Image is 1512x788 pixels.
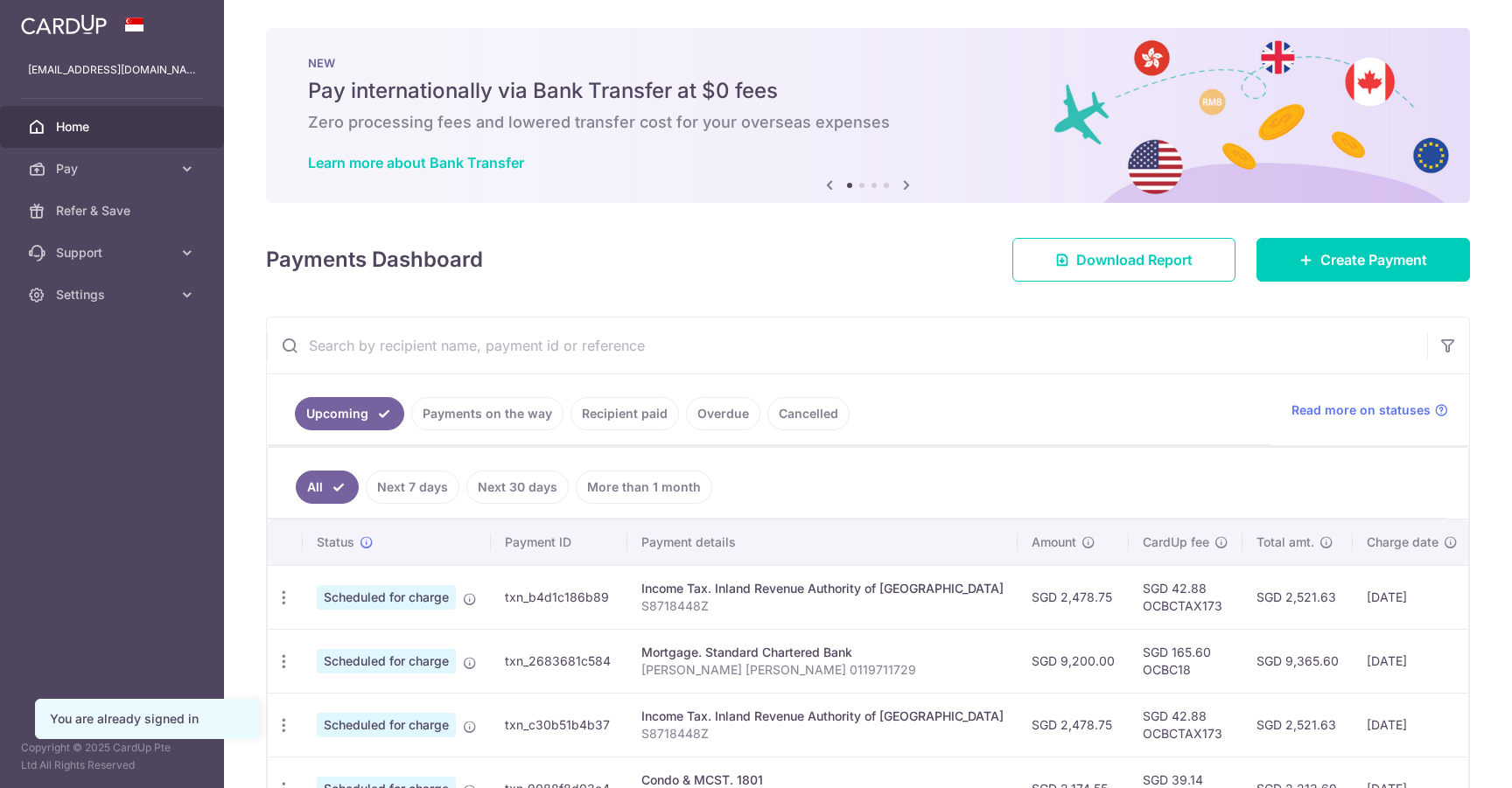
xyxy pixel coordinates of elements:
span: CardUp fee [1143,533,1209,551]
a: Read more on statuses [1291,401,1448,419]
input: Search by recipient name, payment id or reference [267,317,1427,373]
span: Amount [1032,533,1076,551]
span: Refer & Save [56,202,171,220]
p: NEW [308,56,1428,70]
p: [EMAIL_ADDRESS][DOMAIN_NAME] [28,61,196,79]
a: Payments on the way [411,397,563,430]
h5: Pay internationally via Bank Transfer at $0 fees [308,77,1428,105]
div: You are already signed in [50,710,244,728]
th: Payment details [627,520,1018,565]
img: Bank transfer banner [266,28,1470,203]
td: [DATE] [1353,565,1472,629]
div: Income Tax. Inland Revenue Authority of [GEOGRAPHIC_DATA] [641,708,1004,725]
span: Pay [56,160,171,178]
a: Recipient paid [570,397,679,430]
span: Create Payment [1320,249,1427,270]
span: Settings [56,286,171,303]
th: Payment ID [491,520,627,565]
td: SGD 42.88 OCBCTAX173 [1129,565,1242,629]
span: Scheduled for charge [317,649,456,673]
a: Download Report [1012,238,1235,282]
a: Create Payment [1256,238,1470,282]
a: Overdue [686,397,760,430]
span: Scheduled for charge [317,585,456,610]
a: All [296,471,359,504]
td: SGD 2,478.75 [1018,693,1129,757]
h6: Zero processing fees and lowered transfer cost for your overseas expenses [308,112,1428,133]
p: S8718448Z [641,597,1004,615]
div: Mortgage. Standard Chartered Bank [641,644,1004,661]
td: txn_c30b51b4b37 [491,693,627,757]
img: CardUp [21,14,107,35]
span: Download Report [1076,249,1193,270]
td: [DATE] [1353,629,1472,693]
h4: Payments Dashboard [266,244,483,275]
a: Next 30 days [466,471,569,504]
td: txn_2683681c584 [491,629,627,693]
span: Status [317,533,354,551]
td: SGD 2,521.63 [1242,693,1353,757]
td: SGD 165.60 OCBC18 [1129,629,1242,693]
p: [PERSON_NAME] [PERSON_NAME] 0119711729 [641,661,1004,679]
td: SGD 9,365.60 [1242,629,1353,693]
a: Learn more about Bank Transfer [308,154,524,171]
td: SGD 2,521.63 [1242,565,1353,629]
td: [DATE] [1353,693,1472,757]
span: Support [56,244,171,262]
span: Charge date [1367,533,1438,551]
a: Next 7 days [366,471,459,504]
span: Home [56,118,171,136]
td: SGD 9,200.00 [1018,629,1129,693]
td: SGD 2,478.75 [1018,565,1129,629]
a: More than 1 month [576,471,712,504]
a: Upcoming [295,397,404,430]
span: Scheduled for charge [317,713,456,737]
span: Read more on statuses [1291,401,1431,419]
a: Cancelled [767,397,850,430]
div: Income Tax. Inland Revenue Authority of [GEOGRAPHIC_DATA] [641,580,1004,597]
span: Total amt. [1256,533,1314,551]
td: txn_b4d1c186b89 [491,565,627,629]
td: SGD 42.88 OCBCTAX173 [1129,693,1242,757]
p: S8718448Z [641,725,1004,743]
